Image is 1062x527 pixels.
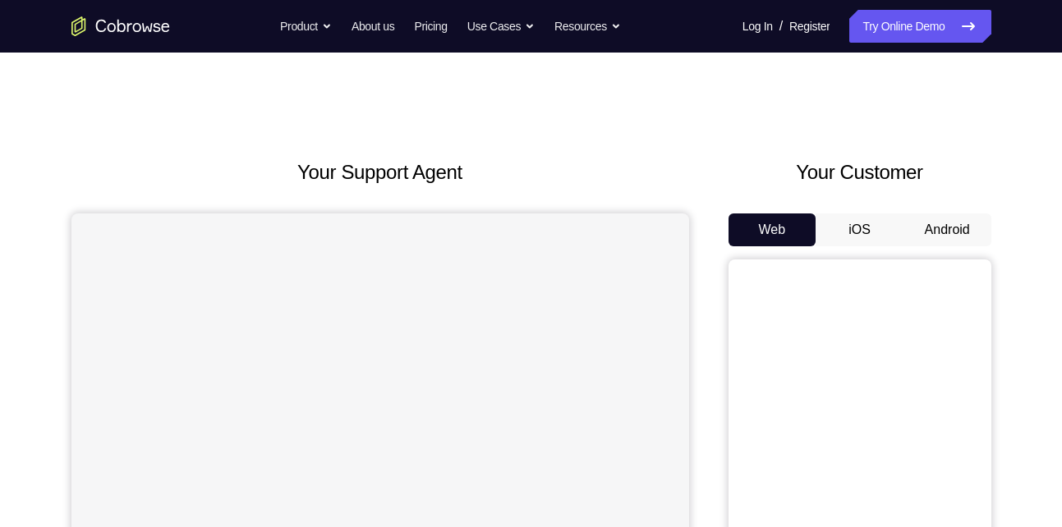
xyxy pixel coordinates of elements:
[352,10,394,43] a: About us
[71,16,170,36] a: Go to the home page
[903,213,991,246] button: Android
[729,213,816,246] button: Web
[849,10,991,43] a: Try Online Demo
[779,16,783,36] span: /
[816,213,903,246] button: iOS
[729,158,991,187] h2: Your Customer
[280,10,332,43] button: Product
[71,158,689,187] h2: Your Support Agent
[742,10,773,43] a: Log In
[467,10,535,43] button: Use Cases
[789,10,830,43] a: Register
[554,10,621,43] button: Resources
[414,10,447,43] a: Pricing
